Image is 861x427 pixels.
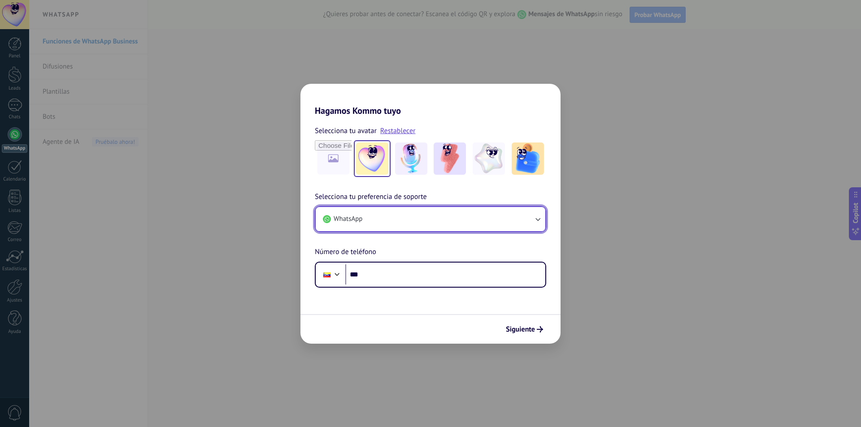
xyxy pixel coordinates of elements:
button: Siguiente [502,322,547,337]
img: -5.jpeg [512,142,544,175]
span: WhatsApp [334,215,362,224]
div: Venezuela: + 58 [318,265,335,284]
span: Número de teléfono [315,246,376,258]
img: -3.jpeg [434,142,466,175]
img: -1.jpeg [356,142,388,175]
img: -4.jpeg [473,142,505,175]
h2: Hagamos Kommo tuyo [300,84,561,116]
img: -2.jpeg [395,142,427,175]
span: Selecciona tu avatar [315,125,377,137]
span: Selecciona tu preferencia de soporte [315,191,427,203]
a: Restablecer [380,126,416,135]
span: Siguiente [506,326,535,332]
button: WhatsApp [316,207,545,231]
